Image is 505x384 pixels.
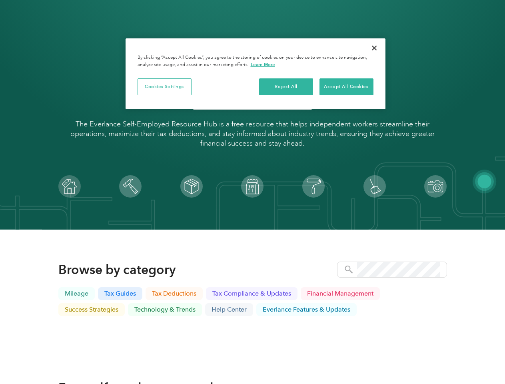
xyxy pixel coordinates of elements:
a: More information about your privacy, opens in a new tab [251,62,275,67]
a: Mileage [58,287,95,300]
a: Success strategies [58,303,125,316]
a: Financial management [301,287,380,300]
p: Technology & trends [134,306,196,313]
p: Everlance Features & Updates [263,306,350,313]
p: Tax compliance & updates [212,290,291,297]
p: Mileage [65,290,88,297]
form: query [337,262,447,278]
a: Help center [205,303,253,316]
a: Tax deductions [146,287,203,300]
button: Accept All Cookies [319,78,373,95]
a: Everlance Features & Updates [256,303,357,316]
div: Cookie banner [126,38,385,109]
button: Cookies Settings [138,78,192,95]
p: Help center [212,306,247,313]
button: Reject All [259,78,313,95]
p: The Everlance Self-Employed Resource Hub is a free resource that helps independent workers stream... [58,119,447,148]
p: Financial management [307,290,373,297]
p: Tax deductions [152,290,196,297]
div: By clicking “Accept All Cookies”, you agree to the storing of cookies on your device to enhance s... [138,54,373,68]
p: Success strategies [65,306,118,313]
a: Technology & trends [128,303,202,316]
p: Tax guides [104,290,136,297]
a: Tax compliance & updates [206,287,297,300]
a: Tax guides [98,287,142,300]
div: Privacy [126,38,385,109]
h2: Browse by category [58,262,176,278]
button: Close [365,39,383,57]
